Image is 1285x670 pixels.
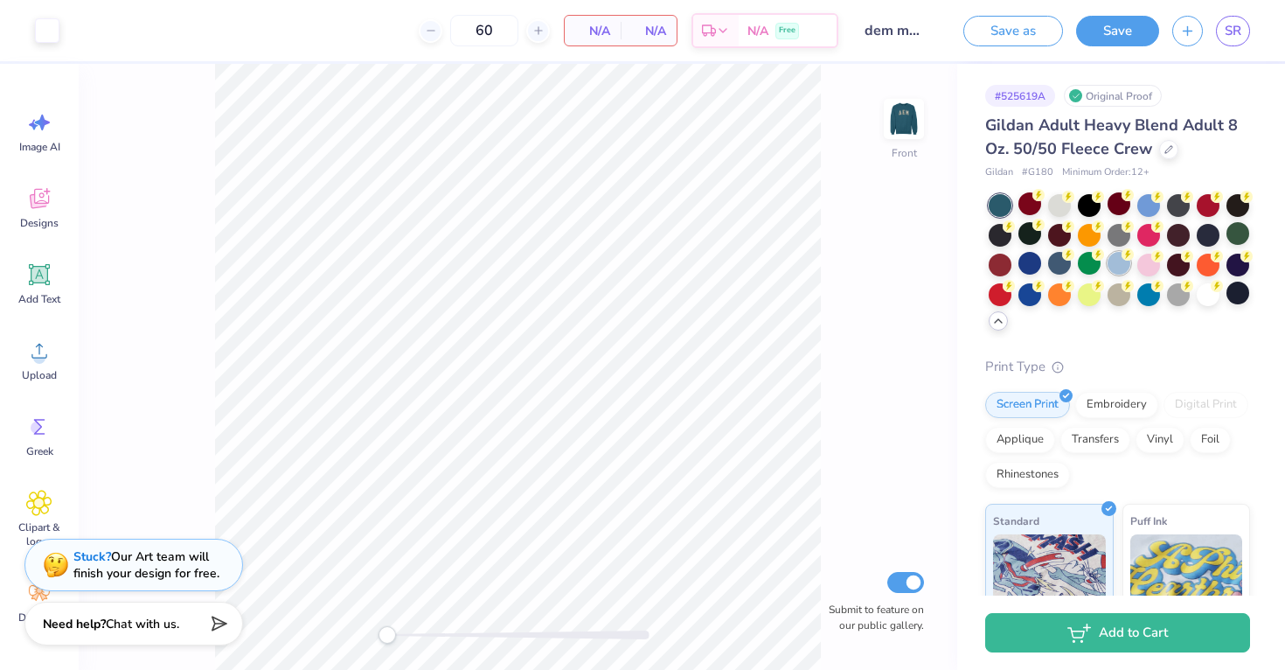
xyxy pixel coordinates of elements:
[985,165,1013,180] span: Gildan
[1130,512,1167,530] span: Puff Ink
[1064,85,1162,107] div: Original Proof
[747,22,768,40] span: N/A
[10,520,68,548] span: Clipart & logos
[1130,534,1243,622] img: Puff Ink
[1022,165,1053,180] span: # G180
[985,357,1250,377] div: Print Type
[73,548,219,582] div: Our Art team will finish your design for free.
[379,626,396,644] div: Accessibility label
[779,24,795,37] span: Free
[963,16,1063,46] button: Save as
[1225,21,1241,41] span: SR
[1075,392,1158,418] div: Embroidery
[993,534,1106,622] img: Standard
[985,613,1250,653] button: Add to Cart
[1136,427,1184,453] div: Vinyl
[106,616,179,632] span: Chat with us.
[1076,16,1159,46] button: Save
[18,611,60,625] span: Decorate
[450,15,518,46] input: – –
[819,602,924,633] label: Submit to feature on our public gallery.
[1060,427,1130,453] div: Transfers
[73,548,111,565] strong: Stuck?
[575,22,610,40] span: N/A
[886,101,921,136] img: Front
[1216,16,1250,46] a: SR
[20,216,59,230] span: Designs
[985,427,1055,453] div: Applique
[851,13,937,48] input: Untitled Design
[26,444,53,458] span: Greek
[1190,427,1231,453] div: Foil
[18,292,60,306] span: Add Text
[985,462,1070,488] div: Rhinestones
[985,115,1238,159] span: Gildan Adult Heavy Blend Adult 8 Oz. 50/50 Fleece Crew
[22,368,57,382] span: Upload
[631,22,666,40] span: N/A
[1062,165,1150,180] span: Minimum Order: 12 +
[993,512,1039,530] span: Standard
[892,145,917,161] div: Front
[1163,392,1248,418] div: Digital Print
[19,140,60,154] span: Image AI
[985,392,1070,418] div: Screen Print
[985,85,1055,107] div: # 525619A
[43,616,106,632] strong: Need help?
